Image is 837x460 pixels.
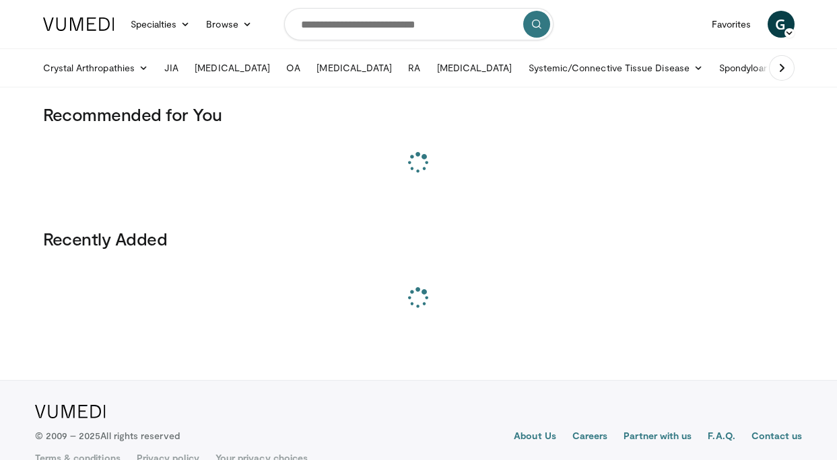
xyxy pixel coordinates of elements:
a: OA [278,54,308,81]
a: Specialties [123,11,199,38]
h3: Recommended for You [43,104,795,125]
a: Spondyloarthritis [711,54,813,81]
img: VuMedi Logo [35,405,106,418]
a: [MEDICAL_DATA] [308,54,400,81]
h3: Recently Added [43,228,795,250]
a: About Us [514,429,556,445]
a: Favorites [704,11,760,38]
input: Search topics, interventions [284,8,554,40]
span: All rights reserved [100,430,179,441]
a: JIA [156,54,187,81]
a: [MEDICAL_DATA] [429,54,521,81]
img: VuMedi Logo [43,17,114,31]
a: G [768,11,795,38]
a: Careers [572,429,608,445]
a: Systemic/Connective Tissue Disease [521,54,711,81]
a: F.A.Q. [708,429,735,445]
a: Browse [198,11,260,38]
a: RA [400,54,428,81]
a: Contact us [751,429,803,445]
p: © 2009 – 2025 [35,429,180,443]
a: Crystal Arthropathies [35,54,157,81]
a: Partner with us [624,429,692,445]
a: [MEDICAL_DATA] [187,54,278,81]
